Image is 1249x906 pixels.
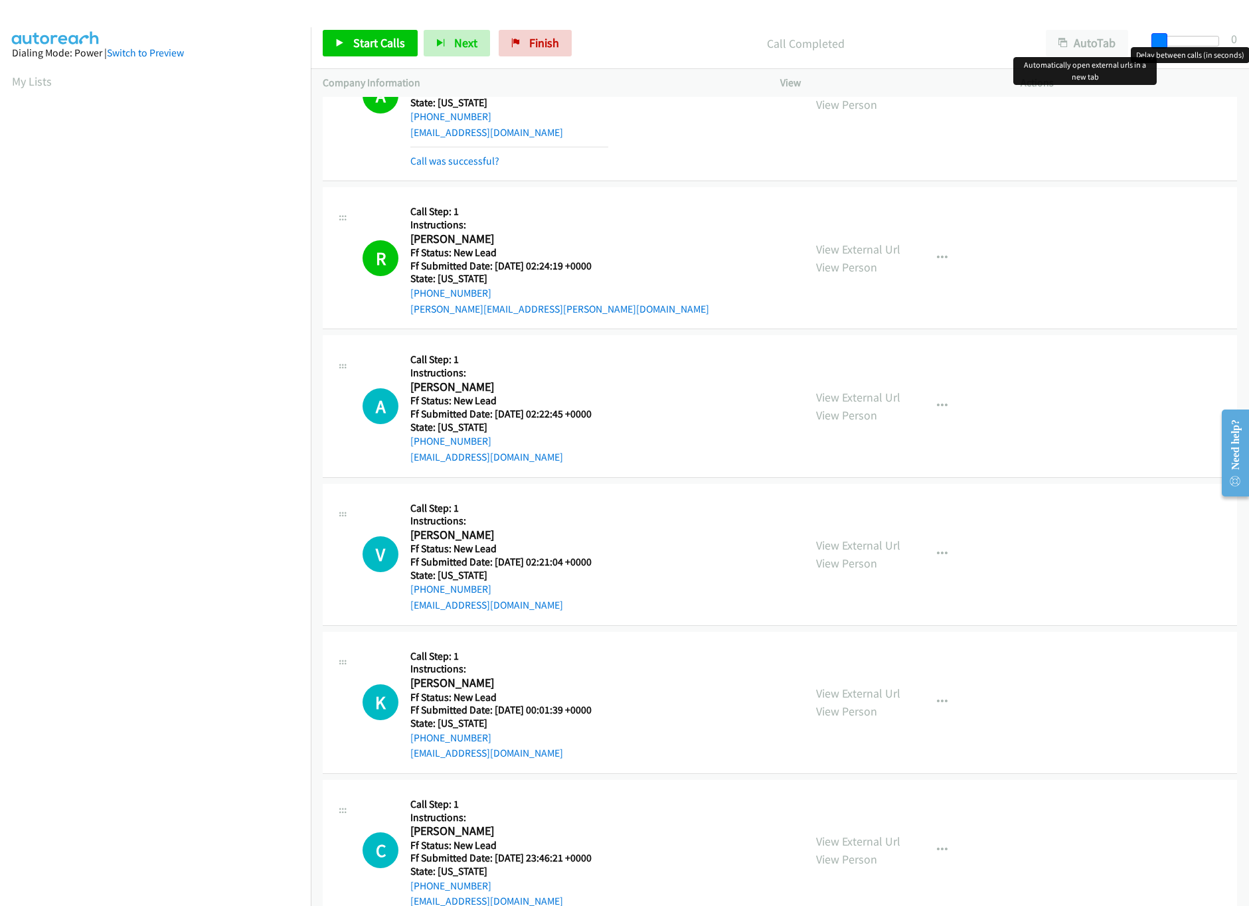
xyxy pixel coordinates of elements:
[410,246,709,260] h5: Ff Status: New Lead
[410,514,608,528] h5: Instructions:
[410,583,491,595] a: [PHONE_NUMBER]
[12,45,299,61] div: Dialing Mode: Power |
[410,852,608,865] h5: Ff Submitted Date: [DATE] 23:46:21 +0000
[410,691,608,704] h5: Ff Status: New Lead
[363,832,398,868] h1: C
[410,569,608,582] h5: State: [US_STATE]
[816,852,877,867] a: View Person
[1211,400,1249,506] iframe: Resource Center
[816,556,877,571] a: View Person
[410,662,608,676] h5: Instructions:
[410,839,608,852] h5: Ff Status: New Lead
[363,240,398,276] h1: R
[363,388,398,424] h1: A
[323,30,418,56] a: Start Calls
[410,556,608,569] h5: Ff Submitted Date: [DATE] 02:21:04 +0000
[410,599,563,611] a: [EMAIL_ADDRESS][DOMAIN_NAME]
[410,408,608,421] h5: Ff Submitted Date: [DATE] 02:22:45 +0000
[410,155,499,167] a: Call was successful?
[410,879,491,892] a: [PHONE_NUMBER]
[410,272,709,285] h5: State: [US_STATE]
[410,717,608,730] h5: State: [US_STATE]
[410,126,563,139] a: [EMAIL_ADDRESS][DOMAIN_NAME]
[410,110,491,123] a: [PHONE_NUMBER]
[410,747,563,759] a: [EMAIL_ADDRESS][DOMAIN_NAME]
[363,684,398,720] h1: K
[529,35,559,50] span: Finish
[410,260,709,273] h5: Ff Submitted Date: [DATE] 02:24:19 +0000
[410,205,709,218] h5: Call Step: 1
[590,35,1022,52] p: Call Completed
[363,536,398,572] h1: V
[410,435,491,447] a: [PHONE_NUMBER]
[816,686,900,701] a: View External Url
[363,536,398,572] div: The call is yet to be attempted
[454,35,477,50] span: Next
[816,390,900,405] a: View External Url
[816,242,900,257] a: View External Url
[410,218,709,232] h5: Instructions:
[499,30,572,56] a: Finish
[107,46,184,59] a: Switch to Preview
[353,35,405,50] span: Start Calls
[424,30,490,56] button: Next
[816,704,877,719] a: View Person
[410,287,491,299] a: [PHONE_NUMBER]
[816,260,877,275] a: View Person
[12,102,311,733] iframe: Dialpad
[410,704,608,717] h5: Ff Submitted Date: [DATE] 00:01:39 +0000
[363,388,398,424] div: The call is yet to be attempted
[410,731,491,744] a: [PHONE_NUMBER]
[410,811,608,824] h5: Instructions:
[410,303,709,315] a: [PERSON_NAME][EMAIL_ADDRESS][PERSON_NAME][DOMAIN_NAME]
[410,865,608,878] h5: State: [US_STATE]
[410,421,608,434] h5: State: [US_STATE]
[410,394,608,408] h5: Ff Status: New Lead
[1013,57,1157,85] div: Automatically open external urls in a new tab
[816,538,900,553] a: View External Url
[410,353,608,366] h5: Call Step: 1
[410,542,608,556] h5: Ff Status: New Lead
[363,684,398,720] div: The call is yet to be attempted
[816,834,900,849] a: View External Url
[410,366,608,380] h5: Instructions:
[410,528,608,543] h2: [PERSON_NAME]
[12,74,52,89] a: My Lists
[323,75,756,91] p: Company Information
[780,75,997,91] p: View
[1231,30,1237,48] div: 0
[410,676,608,691] h2: [PERSON_NAME]
[816,408,877,423] a: View Person
[410,96,608,110] h5: State: [US_STATE]
[410,380,608,395] h2: [PERSON_NAME]
[410,824,608,839] h2: [PERSON_NAME]
[410,451,563,463] a: [EMAIL_ADDRESS][DOMAIN_NAME]
[410,798,608,811] h5: Call Step: 1
[1046,30,1128,56] button: AutoTab
[410,232,608,247] h2: [PERSON_NAME]
[410,502,608,515] h5: Call Step: 1
[410,650,608,663] h5: Call Step: 1
[816,97,877,112] a: View Person
[363,832,398,868] div: The call is yet to be attempted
